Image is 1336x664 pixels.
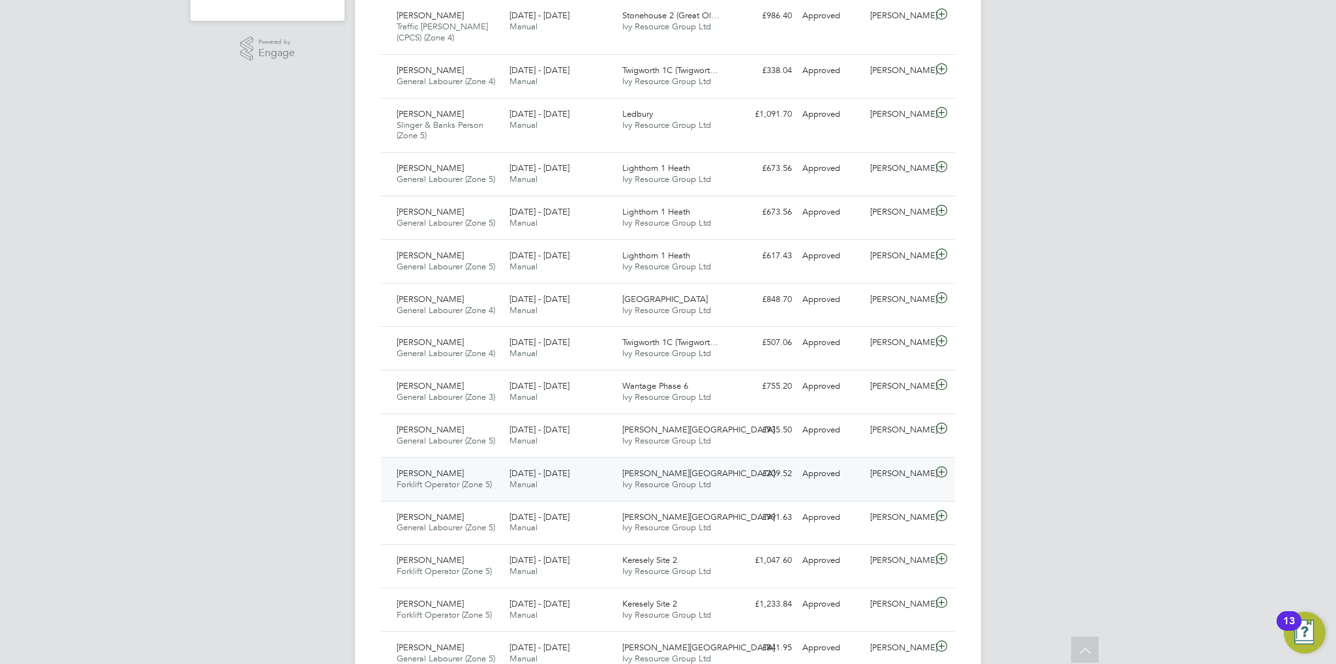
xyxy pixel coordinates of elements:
[622,598,677,609] span: Keresely Site 2
[797,463,865,485] div: Approved
[509,479,538,490] span: Manual
[509,108,569,119] span: [DATE] - [DATE]
[622,511,775,522] span: [PERSON_NAME][GEOGRAPHIC_DATA]
[509,511,569,522] span: [DATE] - [DATE]
[797,289,865,310] div: Approved
[509,566,538,577] span: Manual
[622,108,653,119] span: Ledbury
[509,10,569,21] span: [DATE] - [DATE]
[622,217,711,228] span: Ivy Resource Group Ltd
[397,609,492,620] span: Forklift Operator (Zone 5)
[397,10,464,21] span: [PERSON_NAME]
[797,158,865,179] div: Approved
[397,162,464,174] span: [PERSON_NAME]
[622,119,711,130] span: Ivy Resource Group Ltd
[865,60,933,82] div: [PERSON_NAME]
[1283,621,1295,638] div: 13
[509,598,569,609] span: [DATE] - [DATE]
[397,337,464,348] span: [PERSON_NAME]
[509,380,569,391] span: [DATE] - [DATE]
[729,5,797,27] div: £986.40
[509,522,538,533] span: Manual
[729,289,797,310] div: £848.70
[509,206,569,217] span: [DATE] - [DATE]
[622,21,711,32] span: Ivy Resource Group Ltd
[729,332,797,354] div: £507.06
[240,37,296,61] a: Powered byEngage
[397,261,495,272] span: General Labourer (Zone 5)
[729,376,797,397] div: £755.20
[622,566,711,577] span: Ivy Resource Group Ltd
[397,119,483,142] span: Slinger & Banks Person (Zone 5)
[397,21,488,43] span: Traffic [PERSON_NAME] (CPCS) (Zone 4)
[509,305,538,316] span: Manual
[865,289,933,310] div: [PERSON_NAME]
[397,511,464,522] span: [PERSON_NAME]
[397,598,464,609] span: [PERSON_NAME]
[509,174,538,185] span: Manual
[622,65,718,76] span: Twigworth 1C (Twigwort…
[622,174,711,185] span: Ivy Resource Group Ltd
[797,419,865,441] div: Approved
[397,217,495,228] span: General Labourer (Zone 5)
[397,206,464,217] span: [PERSON_NAME]
[397,653,495,664] span: General Labourer (Zone 5)
[729,594,797,615] div: £1,233.84
[509,76,538,87] span: Manual
[509,554,569,566] span: [DATE] - [DATE]
[729,550,797,571] div: £1,047.60
[622,206,690,217] span: Lighthorn 1 Heath
[622,337,718,348] span: Twigworth 1C (Twigwort…
[865,158,933,179] div: [PERSON_NAME]
[397,435,495,446] span: General Labourer (Zone 5)
[797,637,865,659] div: Approved
[865,550,933,571] div: [PERSON_NAME]
[258,37,295,48] span: Powered by
[729,463,797,485] div: £209.52
[797,202,865,223] div: Approved
[622,261,711,272] span: Ivy Resource Group Ltd
[509,250,569,261] span: [DATE] - [DATE]
[865,202,933,223] div: [PERSON_NAME]
[865,594,933,615] div: [PERSON_NAME]
[509,468,569,479] span: [DATE] - [DATE]
[865,376,933,397] div: [PERSON_NAME]
[865,419,933,441] div: [PERSON_NAME]
[397,250,464,261] span: [PERSON_NAME]
[729,419,797,441] div: £935.50
[622,653,711,664] span: Ivy Resource Group Ltd
[729,104,797,125] div: £1,091.70
[622,162,690,174] span: Lighthorn 1 Heath
[397,380,464,391] span: [PERSON_NAME]
[622,348,711,359] span: Ivy Resource Group Ltd
[622,391,711,402] span: Ivy Resource Group Ltd
[797,376,865,397] div: Approved
[797,245,865,267] div: Approved
[797,104,865,125] div: Approved
[397,522,495,533] span: General Labourer (Zone 5)
[397,174,495,185] span: General Labourer (Zone 5)
[509,435,538,446] span: Manual
[622,642,775,653] span: [PERSON_NAME][GEOGRAPHIC_DATA]
[622,435,711,446] span: Ivy Resource Group Ltd
[622,380,688,391] span: Wantage Phase 6
[797,550,865,571] div: Approved
[622,10,720,21] span: Stonehouse 2 (Great Ol…
[729,202,797,223] div: £673.56
[622,468,775,479] span: [PERSON_NAME][GEOGRAPHIC_DATA]
[509,119,538,130] span: Manual
[258,48,295,59] span: Engage
[797,594,865,615] div: Approved
[729,637,797,659] div: £841.95
[509,21,538,32] span: Manual
[509,65,569,76] span: [DATE] - [DATE]
[509,424,569,435] span: [DATE] - [DATE]
[865,332,933,354] div: [PERSON_NAME]
[622,305,711,316] span: Ivy Resource Group Ltd
[865,5,933,27] div: [PERSON_NAME]
[622,609,711,620] span: Ivy Resource Group Ltd
[397,348,495,359] span: General Labourer (Zone 4)
[729,158,797,179] div: £673.56
[622,250,690,261] span: Lighthorn 1 Heath
[509,261,538,272] span: Manual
